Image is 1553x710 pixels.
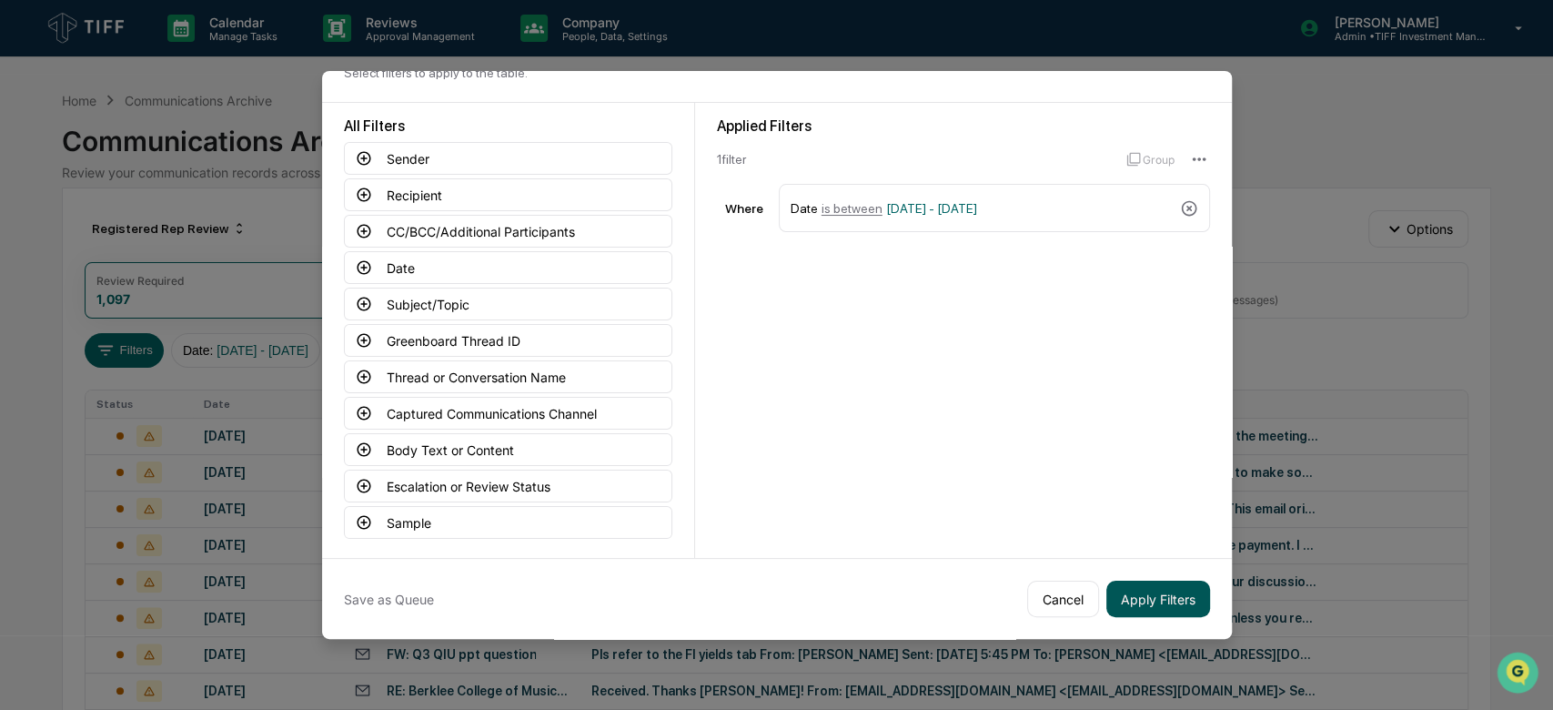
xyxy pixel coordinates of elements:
button: Sender [344,142,672,175]
button: Cancel [1027,581,1099,617]
p: How can we help? [18,38,331,67]
div: All Filters [344,117,672,135]
span: Data Lookup [36,264,115,282]
span: is between [822,201,882,216]
div: 🗄️ [132,231,146,246]
a: 🔎Data Lookup [11,257,122,289]
div: Date [791,192,1173,224]
div: Where [717,201,771,216]
div: We're available if you need us! [62,157,230,172]
button: Captured Communications Channel [344,397,672,430]
button: Escalation or Review Status [344,470,672,502]
iframe: Open customer support [1495,650,1544,699]
button: Start new chat [309,145,331,167]
div: Start new chat [62,139,298,157]
button: Group [1126,145,1175,174]
p: Select filters to apply to the table. [344,66,1210,80]
button: Save as Queue [344,581,434,617]
a: 🗄️Attestations [125,222,233,255]
button: Sample [344,506,672,539]
a: 🖐️Preclearance [11,222,125,255]
div: 🖐️ [18,231,33,246]
button: CC/BCC/Additional Participants [344,215,672,248]
img: 1746055101610-c473b297-6a78-478c-a979-82029cc54cd1 [18,139,51,172]
div: 1 filter [717,152,1113,167]
button: Thread or Conversation Name [344,360,672,393]
span: Attestations [150,229,226,248]
span: [DATE] - [DATE] [886,201,977,216]
button: Date [344,251,672,284]
button: Subject/Topic [344,288,672,320]
button: Apply Filters [1106,581,1210,617]
div: 🔎 [18,266,33,280]
button: Body Text or Content [344,433,672,466]
span: Pylon [181,309,220,322]
div: Applied Filters [717,117,1210,135]
button: Recipient [344,178,672,211]
a: Powered byPylon [128,308,220,322]
button: Greenboard Thread ID [344,324,672,357]
span: Preclearance [36,229,117,248]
